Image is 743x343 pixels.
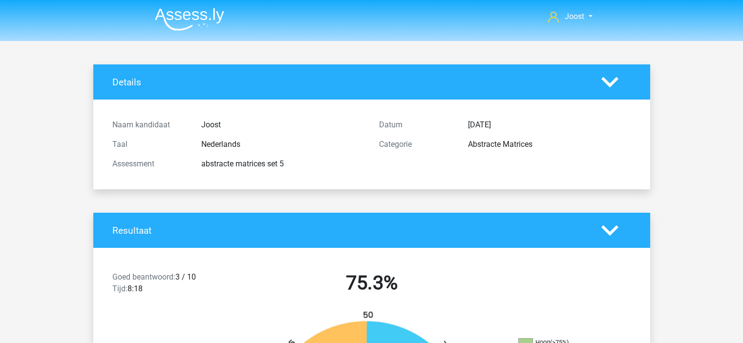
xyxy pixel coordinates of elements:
span: Tijd: [112,284,127,293]
div: Abstracte Matrices [461,139,638,150]
h4: Resultaat [112,225,587,236]
h2: 75.3% [246,271,498,295]
span: Joost [565,12,584,21]
div: 3 / 10 8:18 [105,271,238,299]
div: Categorie [372,139,461,150]
div: Taal [105,139,194,150]
span: Goed beantwoord: [112,272,175,282]
div: [DATE] [461,119,638,131]
h4: Details [112,77,587,88]
div: Datum [372,119,461,131]
div: abstracte matrices set 5 [194,158,372,170]
div: Joost [194,119,372,131]
div: Naam kandidaat [105,119,194,131]
a: Joost [544,11,596,22]
div: Nederlands [194,139,372,150]
div: Assessment [105,158,194,170]
img: Assessly [155,8,224,31]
